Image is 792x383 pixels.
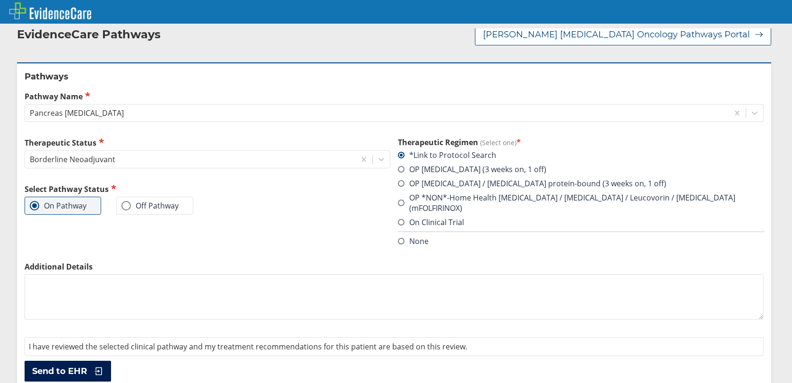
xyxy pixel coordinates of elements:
label: *Link to Protocol Search [398,150,496,160]
label: OP [MEDICAL_DATA] / [MEDICAL_DATA] protein-bound (3 weeks on, 1 off) [398,178,666,189]
img: EvidenceCare [9,2,91,19]
span: [PERSON_NAME] [MEDICAL_DATA] Oncology Pathways Portal [483,29,750,40]
label: On Clinical Trial [398,217,464,227]
label: Pathway Name [25,91,764,102]
h2: Select Pathway Status [25,183,390,194]
label: Off Pathway [121,201,179,210]
label: Therapeutic Status [25,137,390,148]
span: Send to EHR [32,366,87,377]
button: Send to EHR [25,361,111,382]
label: None [398,236,429,246]
h2: Pathways [25,71,764,82]
h3: Therapeutic Regimen [398,137,764,148]
h2: EvidenceCare Pathways [17,27,161,42]
label: Additional Details [25,261,764,272]
button: [PERSON_NAME] [MEDICAL_DATA] Oncology Pathways Portal [475,24,771,45]
label: OP [MEDICAL_DATA] (3 weeks on, 1 off) [398,164,546,174]
span: (Select one) [480,138,517,147]
div: Borderline Neoadjuvant [30,154,115,165]
div: Pancreas [MEDICAL_DATA] [30,108,124,118]
label: OP *NON*-Home Health [MEDICAL_DATA] / [MEDICAL_DATA] / Leucovorin / [MEDICAL_DATA] (mFOLFIRINOX) [398,192,764,213]
span: I have reviewed the selected clinical pathway and my treatment recommendations for this patient a... [29,341,467,352]
label: On Pathway [30,201,86,210]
